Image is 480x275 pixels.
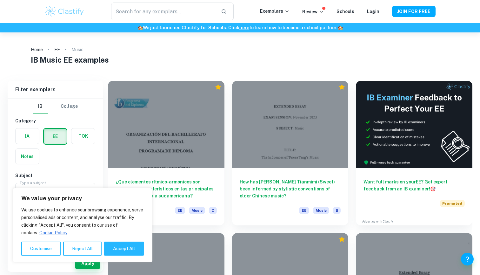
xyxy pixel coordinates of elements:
[392,6,436,17] button: JOIN FOR FREE
[430,186,436,191] span: 🎯
[440,200,465,207] span: Promoted
[1,24,479,31] h6: We just launched Clastify for Schools. Click to learn how to become a school partner.
[21,206,144,237] p: We use cookies to enhance your browsing experience, serve personalised ads or content, and analys...
[337,9,354,14] a: Schools
[175,207,185,214] span: EE
[71,128,95,144] button: TOK
[8,81,103,99] h6: Filter exemplars
[33,99,78,114] div: Filter type choice
[461,253,474,265] button: Help and Feedback
[31,54,449,65] h1: IB Music EE examples
[15,172,95,179] h6: Subject
[21,195,144,202] p: We value your privacy
[84,187,93,196] button: Open
[16,128,39,144] button: IA
[54,45,60,54] a: EE
[240,178,341,199] h6: How has [PERSON_NAME] Tianmimi (Sweet) been informed by stylistic conventions of older Chinese mu...
[108,81,224,225] a: ¿Qué elementos rítmico-armónicos son comunes y característicos en las principales escenas de cumb...
[44,5,85,18] img: Clastify logo
[209,207,217,214] span: C
[302,8,324,15] p: Review
[15,117,95,124] h6: Category
[333,207,341,214] span: B
[299,207,309,214] span: EE
[232,81,349,225] a: How has [PERSON_NAME] Tianmimi (Sweet) been informed by stylistic conventions of older Chinese mu...
[367,9,379,14] a: Login
[75,258,100,269] button: Apply
[39,230,68,236] a: Cookie Policy
[137,25,143,30] span: 🏫
[13,188,152,262] div: We value your privacy
[116,178,217,199] h6: ¿Qué elementos rítmico-armónicos son comunes y característicos en las principales escenas de cumb...
[363,178,465,192] h6: Want full marks on your EE ? Get expert feedback from an IB examiner!
[63,242,102,256] button: Reject All
[20,180,46,185] label: Type a subject
[104,242,144,256] button: Accept All
[16,149,39,164] button: Notes
[71,46,83,53] p: Music
[356,81,472,225] a: Want full marks on yourEE? Get expert feedback from an IB examiner!PromotedAdvertise with Clastify
[215,84,221,90] div: Premium
[189,207,205,214] span: Music
[31,45,43,54] a: Home
[33,99,48,114] button: IB
[260,8,290,15] p: Exemplars
[44,129,67,144] button: EE
[362,219,393,224] a: Advertise with Clastify
[339,236,345,243] div: Premium
[339,84,345,90] div: Premium
[313,207,329,214] span: Music
[111,3,216,20] input: Search for any exemplars...
[61,99,78,114] button: College
[239,25,249,30] a: here
[356,81,472,168] img: Thumbnail
[21,242,61,256] button: Customise
[337,25,343,30] span: 🏫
